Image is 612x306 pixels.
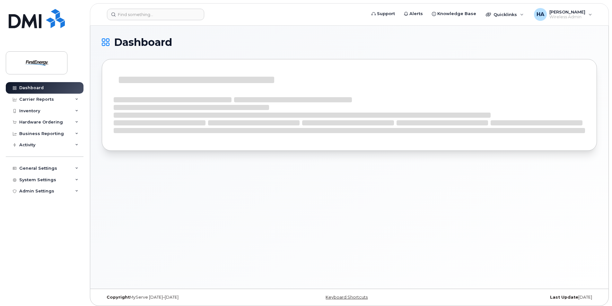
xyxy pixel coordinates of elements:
strong: Copyright [107,295,130,300]
span: Dashboard [114,38,172,47]
div: [DATE] [432,295,597,300]
a: Keyboard Shortcuts [326,295,368,300]
div: MyServe [DATE]–[DATE] [102,295,267,300]
strong: Last Update [550,295,578,300]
